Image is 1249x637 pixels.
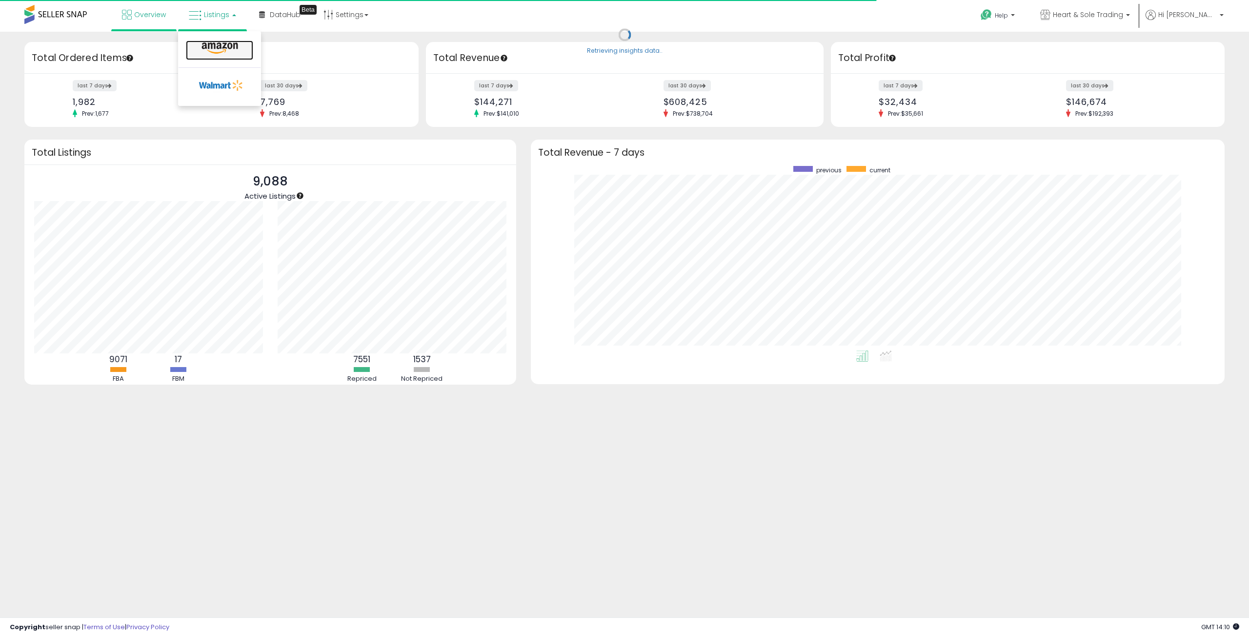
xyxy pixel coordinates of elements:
div: Tooltip anchor [888,54,897,62]
label: last 30 days [664,80,711,91]
div: FBA [89,374,148,384]
i: Get Help [980,9,992,21]
div: $146,674 [1066,97,1208,107]
h3: Total Profit [838,51,1218,65]
a: Help [973,1,1025,32]
h3: Total Revenue [433,51,816,65]
div: Tooltip anchor [125,54,134,62]
span: Heart & Sole Trading [1053,10,1123,20]
div: Tooltip anchor [296,191,304,200]
span: current [869,166,890,174]
span: Prev: $192,393 [1070,109,1118,118]
span: DataHub [270,10,301,20]
span: Help [995,11,1008,20]
p: 9,088 [244,172,296,191]
div: Retrieving insights data.. [587,47,663,56]
label: last 30 days [260,80,307,91]
span: Prev: $141,010 [479,109,524,118]
h3: Total Ordered Items [32,51,411,65]
a: Hi [PERSON_NAME] [1146,10,1224,32]
div: FBM [149,374,208,384]
b: 17 [175,353,182,365]
div: Not Repriced [393,374,451,384]
span: Prev: $35,661 [883,109,928,118]
b: 7551 [353,353,370,365]
span: Overview [134,10,166,20]
label: last 7 days [879,80,923,91]
div: Tooltip anchor [300,5,317,15]
label: last 7 days [73,80,117,91]
div: $32,434 [879,97,1020,107]
span: Prev: 8,468 [264,109,304,118]
div: $144,271 [474,97,617,107]
span: Prev: 1,677 [77,109,114,118]
span: previous [816,166,842,174]
span: Prev: $738,704 [668,109,718,118]
div: Repriced [333,374,391,384]
b: 1537 [413,353,431,365]
label: last 7 days [474,80,518,91]
div: 7,769 [260,97,402,107]
h3: Total Revenue - 7 days [538,149,1218,156]
div: 1,982 [73,97,214,107]
b: 9071 [109,353,127,365]
span: Listings [204,10,229,20]
div: Tooltip anchor [500,54,508,62]
label: last 30 days [1066,80,1113,91]
span: Active Listings [244,191,296,201]
h3: Total Listings [32,149,509,156]
span: Hi [PERSON_NAME] [1158,10,1217,20]
div: $608,425 [664,97,806,107]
